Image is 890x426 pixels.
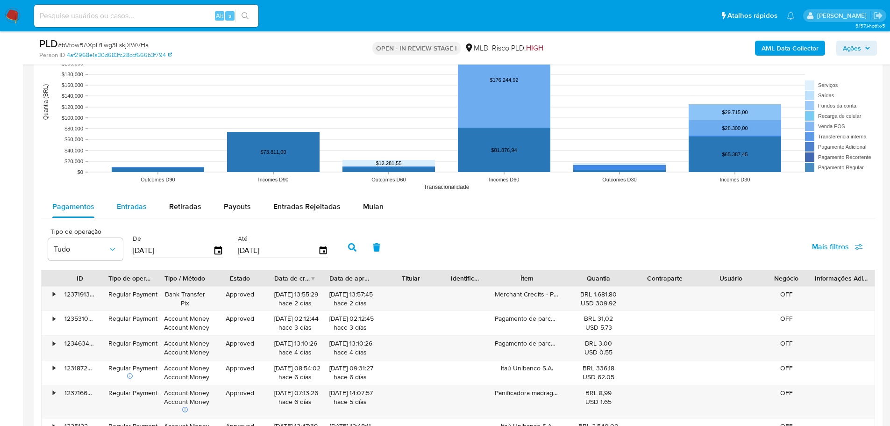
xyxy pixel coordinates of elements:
p: lucas.portella@mercadolivre.com [817,11,870,20]
button: Ações [836,41,877,56]
b: Person ID [39,51,65,59]
span: Ações [843,41,861,56]
span: HIGH [526,43,543,53]
b: AML Data Collector [762,41,819,56]
button: AML Data Collector [755,41,825,56]
b: PLD [39,36,58,51]
div: MLB [464,43,488,53]
input: Pesquise usuários ou casos... [34,10,258,22]
span: s [228,11,231,20]
span: Alt [216,11,223,20]
a: Sair [873,11,883,21]
a: Notificações [787,12,795,20]
p: OPEN - IN REVIEW STAGE I [372,42,461,55]
button: search-icon [235,9,255,22]
span: Risco PLD: [492,43,543,53]
a: 4af2968e1a30d683fc28ccf666b3f794 [67,51,172,59]
span: 3.157.1-hotfix-5 [855,22,885,29]
span: Atalhos rápidos [727,11,777,21]
span: # bVtowBAXpLfLwg3LskjXWVHa [58,40,149,50]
